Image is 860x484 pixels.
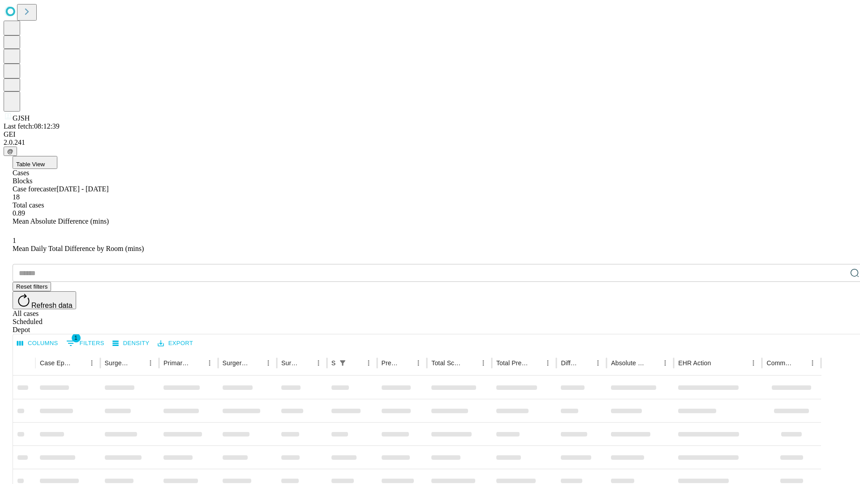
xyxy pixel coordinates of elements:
button: Sort [646,357,659,369]
div: 2.0.241 [4,138,856,147]
span: Case forecaster [13,185,56,193]
button: Sort [300,357,312,369]
button: Sort [712,357,724,369]
div: 1 active filter [336,357,349,369]
span: Refresh data [31,302,73,309]
button: Sort [794,357,806,369]
div: Predicted In Room Duration [382,359,399,367]
div: GEI [4,130,856,138]
button: Menu [542,357,554,369]
button: Density [110,337,152,350]
button: Sort [579,357,592,369]
button: Menu [747,357,760,369]
button: Menu [203,357,216,369]
span: @ [7,148,13,155]
span: GJSH [13,114,30,122]
button: Menu [312,357,325,369]
span: Last fetch: 08:12:39 [4,122,60,130]
button: Sort [350,357,362,369]
button: Menu [477,357,490,369]
span: 18 [13,193,20,201]
div: Primary Service [163,359,189,367]
button: Table View [13,156,57,169]
button: Show filters [64,336,107,350]
span: Table View [16,161,45,168]
div: Difference [561,359,578,367]
button: @ [4,147,17,156]
div: Total Predicted Duration [496,359,529,367]
div: Case Epic Id [40,359,72,367]
button: Refresh data [13,291,76,309]
button: Sort [464,357,477,369]
div: Comments [766,359,792,367]
span: 1 [13,237,16,244]
span: Mean Absolute Difference (mins) [13,217,109,225]
button: Show filters [336,357,349,369]
button: Select columns [15,337,60,350]
button: Sort [73,357,86,369]
button: Menu [144,357,157,369]
span: Total cases [13,201,44,209]
div: Scheduled In Room Duration [331,359,335,367]
span: 1 [72,333,81,342]
button: Menu [806,357,819,369]
button: Menu [412,357,425,369]
button: Sort [191,357,203,369]
button: Sort [249,357,262,369]
button: Menu [592,357,604,369]
div: Surgery Date [281,359,299,367]
button: Menu [262,357,275,369]
div: EHR Action [678,359,711,367]
span: [DATE] - [DATE] [56,185,108,193]
button: Sort [400,357,412,369]
div: Absolute Difference [611,359,645,367]
button: Menu [362,357,375,369]
span: 0.89 [13,209,25,217]
button: Reset filters [13,282,51,291]
button: Sort [529,357,542,369]
span: Reset filters [16,283,47,290]
div: Total Scheduled Duration [431,359,464,367]
button: Menu [86,357,98,369]
div: Surgeon Name [105,359,131,367]
span: Mean Daily Total Difference by Room (mins) [13,245,144,252]
button: Export [155,337,195,350]
button: Menu [659,357,671,369]
div: Surgery Name [223,359,249,367]
button: Sort [132,357,144,369]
